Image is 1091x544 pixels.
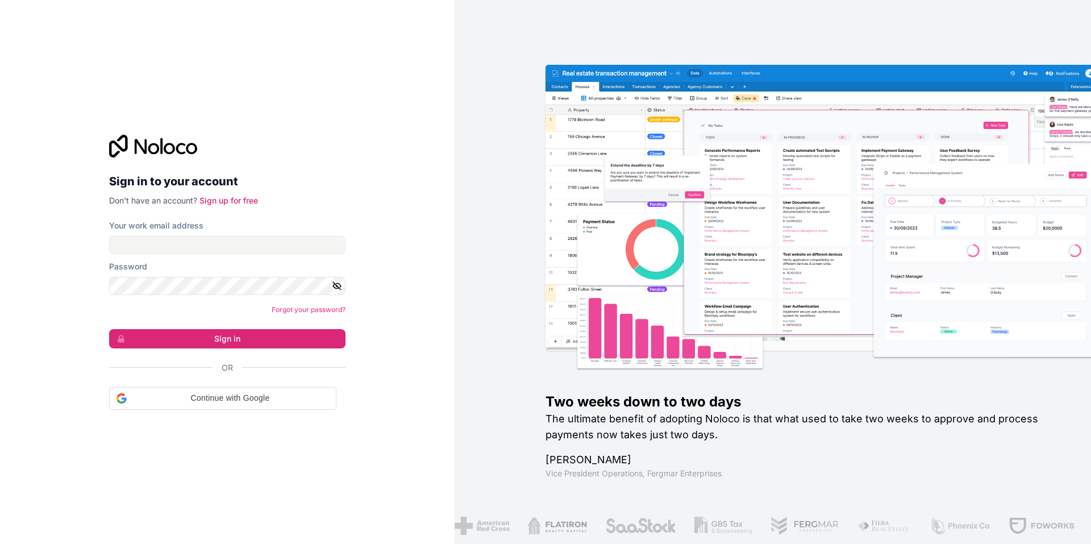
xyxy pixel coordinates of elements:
[545,468,1055,479] h1: Vice President Operations , Fergmar Enterprises
[693,517,751,535] img: /assets/gbstax-C-GtDUiK.png
[109,387,336,410] div: Continue with Google
[199,196,258,205] a: Sign up for free
[109,277,345,295] input: Password
[603,517,674,535] img: /assets/saastock-C6Zbiodz.png
[109,196,197,205] span: Don't have an account?
[109,236,345,254] input: Email address
[109,220,203,231] label: Your work email address
[109,329,345,348] button: Sign in
[131,392,329,404] span: Continue with Google
[545,411,1055,443] h2: The ultimate benefit of adopting Noloco is that what used to take two weeks to approve and proces...
[526,517,585,535] img: /assets/flatiron-C8eUkumj.png
[545,452,1055,468] h1: [PERSON_NAME]
[452,517,507,535] img: /assets/american-red-cross-BAupjrZR.png
[927,517,989,535] img: /assets/phoenix-BREaitsQ.png
[856,517,909,535] img: /assets/fiera-fwj2N5v4.png
[768,517,838,535] img: /assets/fergmar-CudnrXN5.png
[222,362,233,373] span: Or
[109,171,345,192] h2: Sign in to your account
[272,305,345,314] a: Forgot your password?
[109,261,147,272] label: Password
[1006,517,1073,535] img: /assets/fdworks-Bi04fVtw.png
[545,393,1055,411] h1: Two weeks down to two days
